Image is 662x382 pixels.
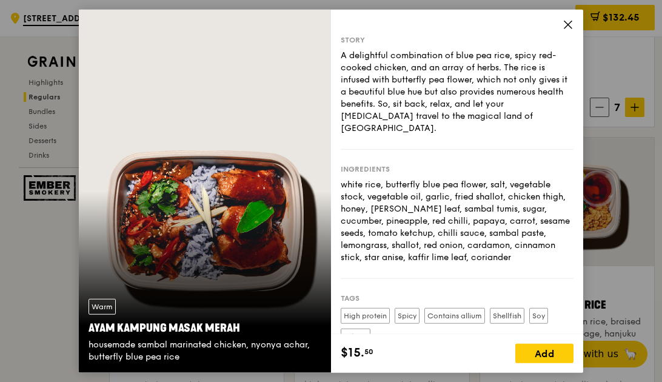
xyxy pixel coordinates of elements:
label: Shellfish [490,308,524,324]
div: Ayam Kampung Masak Merah [89,319,321,336]
label: Spicy [395,308,420,324]
div: housemade sambal marinated chicken, nyonya achar, butterfly blue pea rice [89,338,321,363]
span: $15. [341,343,364,361]
div: white rice, butterfly blue pea flower, salt, vegetable stock, vegetable oil, garlic, fried shallo... [341,179,573,264]
label: Soy [529,308,548,324]
label: Wheat [341,329,370,344]
div: Ingredients [341,164,573,174]
div: Story [341,35,573,45]
div: Warm [89,298,116,314]
div: Tags [341,293,573,303]
label: Contains allium [424,308,485,324]
label: High protein [341,308,390,324]
span: 50 [364,346,373,356]
div: A delightful combination of blue pea rice, spicy red-cooked chicken, and an array of herbs. The r... [341,50,573,135]
div: Add [515,343,573,363]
